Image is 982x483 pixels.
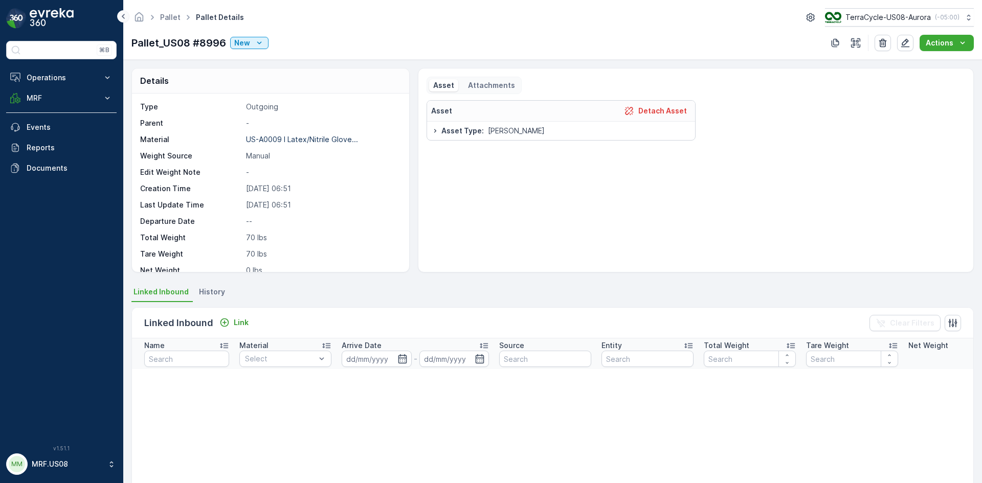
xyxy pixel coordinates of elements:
button: MRF [6,88,117,108]
p: Arrive Date [342,340,382,351]
input: Search [144,351,229,367]
p: Asset [431,106,452,116]
input: Search [704,351,796,367]
p: TerraCycle-US08-Aurora [845,12,931,22]
input: dd/mm/yyyy [342,351,412,367]
a: Pallet [160,13,181,21]
p: Type [140,102,242,112]
p: Parent [140,118,242,128]
p: Edit Weight Note [140,167,242,177]
img: image_ci7OI47.png [825,12,841,23]
a: Events [6,117,117,137]
p: Pallet_US08 #8996 [131,35,226,51]
p: Linked Inbound [144,316,213,330]
p: New [234,38,250,48]
p: Asset [433,80,454,90]
p: Actions [926,38,953,48]
span: 70 [57,218,66,227]
span: Asset Type : [9,235,54,244]
button: Detach Asset [620,105,691,117]
span: Name : [9,168,34,176]
p: Tare Weight [806,340,849,351]
a: Homepage [133,15,145,24]
button: Clear Filters [869,315,941,331]
p: Manual [246,151,398,161]
p: ( -05:00 ) [935,13,959,21]
p: Pallet_US08 #8988 [451,9,529,21]
p: MRF [27,93,96,103]
p: - [414,353,417,365]
p: Tare Weight [140,249,242,259]
p: Total Weight [140,233,242,243]
p: - [246,167,398,177]
p: Source [499,340,524,351]
p: [DATE] 06:51 [246,183,398,194]
button: Actions [920,35,974,51]
p: Events [27,122,113,132]
div: MM [9,456,25,472]
p: ⌘B [99,46,109,54]
span: [PERSON_NAME] [54,235,113,244]
p: US-A0009 I Latex/Nitrile Glove... [246,135,358,144]
button: TerraCycle-US08-Aurora(-05:00) [825,8,974,27]
p: 70 lbs [246,233,398,243]
span: v 1.51.1 [6,445,117,451]
p: Departure Date [140,216,242,226]
span: Tare Weight : [9,218,57,227]
span: 70 [60,185,69,193]
span: Pallet_US08 #8988 [34,168,101,176]
span: Asset Type : [441,126,484,136]
span: History [199,287,225,297]
p: Creation Time [140,183,242,194]
input: Search [601,351,694,367]
img: logo [6,8,27,29]
p: Select [245,354,316,364]
button: MMMRF.US08 [6,453,117,475]
p: Operations [27,73,96,83]
span: US-A0008 I Disposable Masks/hair-/beardnets [43,252,209,261]
p: Weight Source [140,151,242,161]
p: Clear Filters [890,318,934,328]
p: Last Update Time [140,200,242,210]
p: Reports [27,143,113,153]
p: Link [234,317,249,328]
button: Link [215,316,253,329]
span: Net Weight : [9,201,54,210]
button: Operations [6,67,117,88]
span: Total Weight : [9,185,60,193]
a: Reports [6,137,117,158]
img: logo_dark-DEwI_e13.png [30,8,74,29]
p: 70 lbs [246,249,398,259]
input: Search [806,351,898,367]
p: Details [140,75,169,87]
p: Net Weight [908,340,948,351]
p: - [246,118,398,128]
p: Entity [601,340,622,351]
p: Material [239,340,269,351]
p: Outgoing [246,102,398,112]
input: Search [499,351,591,367]
p: Name [144,340,165,351]
p: 0 lbs [246,265,398,275]
span: Pallet Details [194,12,246,22]
p: Total Weight [704,340,749,351]
button: New [230,37,269,49]
p: Net Weight [140,265,242,275]
p: Documents [27,163,113,173]
p: Detach Asset [638,106,687,116]
p: Material [140,134,242,145]
p: MRF.US08 [32,459,102,469]
span: [PERSON_NAME] [488,126,545,136]
p: Attachments [466,80,515,90]
p: [DATE] 06:51 [246,200,398,210]
span: Material : [9,252,43,261]
input: dd/mm/yyyy [419,351,489,367]
span: - [54,201,57,210]
span: Linked Inbound [133,287,189,297]
p: -- [246,216,398,226]
a: Documents [6,158,117,178]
